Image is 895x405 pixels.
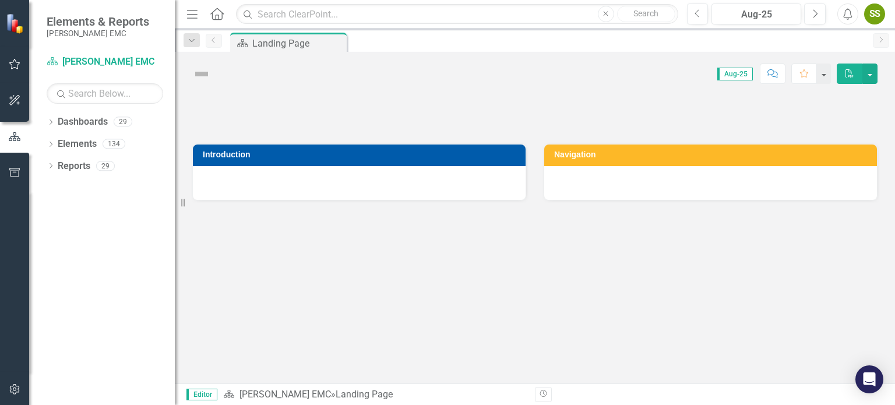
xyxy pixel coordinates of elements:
div: Landing Page [252,36,344,51]
span: Elements & Reports [47,15,149,29]
a: [PERSON_NAME] EMC [239,389,331,400]
div: » [223,388,526,402]
img: Not Defined [192,65,211,83]
h3: Navigation [554,150,871,159]
input: Search Below... [47,83,163,104]
div: 29 [96,161,115,171]
a: [PERSON_NAME] EMC [47,55,163,69]
button: Search [617,6,675,22]
h3: Introduction [203,150,520,159]
input: Search ClearPoint... [236,4,678,24]
a: Dashboards [58,115,108,129]
small: [PERSON_NAME] EMC [47,29,149,38]
a: Reports [58,160,90,173]
span: Search [633,9,658,18]
span: Aug-25 [717,68,753,80]
div: Open Intercom Messenger [855,365,883,393]
button: SS [864,3,885,24]
div: Landing Page [336,389,393,400]
span: Editor [186,389,217,400]
div: 134 [103,139,125,149]
div: Aug-25 [716,8,797,22]
img: ClearPoint Strategy [6,13,26,33]
div: 29 [114,117,132,127]
a: Elements [58,138,97,151]
button: Aug-25 [711,3,801,24]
